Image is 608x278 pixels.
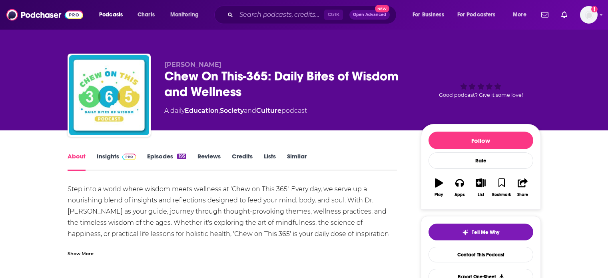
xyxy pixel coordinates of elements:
[99,9,123,20] span: Podcasts
[580,6,598,24] button: Show profile menu
[407,8,454,21] button: open menu
[220,107,244,114] a: Society
[375,5,389,12] span: New
[558,8,570,22] a: Show notifications dropdown
[185,107,219,114] a: Education
[452,8,507,21] button: open menu
[435,192,443,197] div: Play
[429,173,449,202] button: Play
[165,8,209,21] button: open menu
[470,173,491,202] button: List
[513,9,526,20] span: More
[68,152,86,171] a: About
[170,9,199,20] span: Monitoring
[538,8,552,22] a: Show notifications dropdown
[478,192,484,197] div: List
[122,154,136,160] img: Podchaser Pro
[68,184,397,273] div: Step into a world where wisdom meets wellness at 'Chew on This 365.' Every day, we serve up a nou...
[222,6,404,24] div: Search podcasts, credits, & more...
[580,6,598,24] img: User Profile
[429,247,533,262] a: Contact This Podcast
[6,7,83,22] img: Podchaser - Follow, Share and Rate Podcasts
[232,152,253,171] a: Credits
[147,152,186,171] a: Episodes195
[439,92,523,98] span: Good podcast? Give it some love!
[349,10,390,20] button: Open AdvancedNew
[94,8,133,21] button: open menu
[177,154,186,159] div: 195
[512,173,533,202] button: Share
[256,107,281,114] a: Culture
[219,107,220,114] span: ,
[517,192,528,197] div: Share
[472,229,499,236] span: Tell Me Why
[413,9,444,20] span: For Business
[591,6,598,12] svg: Add a profile image
[492,192,511,197] div: Bookmark
[457,9,496,20] span: For Podcasters
[138,9,155,20] span: Charts
[455,192,465,197] div: Apps
[244,107,256,114] span: and
[421,61,541,110] div: Good podcast? Give it some love!
[69,55,149,135] img: Chew On This-365: Daily Bites of Wisdom and Wellness
[353,13,386,17] span: Open Advanced
[287,152,307,171] a: Similar
[462,229,468,236] img: tell me why sparkle
[449,173,470,202] button: Apps
[264,152,276,171] a: Lists
[132,8,159,21] a: Charts
[580,6,598,24] span: Logged in as notablypr2
[236,8,324,21] input: Search podcasts, credits, & more...
[507,8,536,21] button: open menu
[491,173,512,202] button: Bookmark
[324,10,343,20] span: Ctrl K
[164,61,221,68] span: [PERSON_NAME]
[97,152,136,171] a: InsightsPodchaser Pro
[197,152,221,171] a: Reviews
[429,132,533,149] button: Follow
[429,224,533,240] button: tell me why sparkleTell Me Why
[429,152,533,169] div: Rate
[164,106,307,116] div: A daily podcast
